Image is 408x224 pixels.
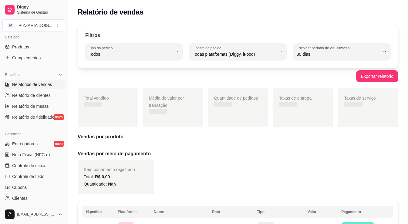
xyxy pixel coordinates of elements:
[78,133,398,140] h5: Vendas por produto
[12,152,50,158] span: Nota Fiscal (NFC-e)
[12,55,41,61] span: Complementos
[2,129,65,139] div: Gerenciar
[149,96,184,108] span: Média de valor por transação
[297,51,380,57] span: 30 dias
[78,150,398,157] h5: Vendas por meio de pagamento
[108,182,116,186] span: NaN
[279,96,312,100] span: Taxas de entrega
[84,167,135,172] span: Sem pagamento registrado
[12,114,54,120] span: Relatório de fidelidade
[12,173,45,180] span: Controle de fiado
[297,45,352,51] label: Escolher período de visualização
[84,174,110,179] span: Total:
[2,19,65,31] button: Select a team
[12,103,49,109] span: Relatório de mesas
[12,141,38,147] span: Entregadores
[2,32,65,42] div: Catálogo
[95,174,110,179] span: R$ 0,00
[356,70,398,82] button: Exportar relatório
[17,212,56,217] span: [EMAIL_ADDRESS][DOMAIN_NAME]
[84,96,109,100] span: Total vendido
[193,45,223,51] label: Origem do pedido
[12,163,45,169] span: Controle de caixa
[78,7,143,17] h2: Relatório de vendas
[89,51,172,57] span: Todos
[214,96,258,100] span: Quantidade de pedidos
[193,51,276,57] span: Todas plataformas (Diggy, iFood)
[12,184,27,190] span: Cupons
[8,22,14,28] span: P
[12,81,52,87] span: Relatórios de vendas
[89,45,115,51] label: Tipo do pedido
[85,32,100,39] p: Filtros
[12,195,28,201] span: Clientes
[17,10,63,15] span: Sistema de Gestão
[12,92,51,98] span: Relatório de clientes
[17,5,63,10] span: Diggy
[5,72,21,77] span: Relatórios
[19,22,52,28] div: PIZZARIA DOIS ...
[84,182,116,186] span: Quantidade:
[12,44,29,50] span: Produtos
